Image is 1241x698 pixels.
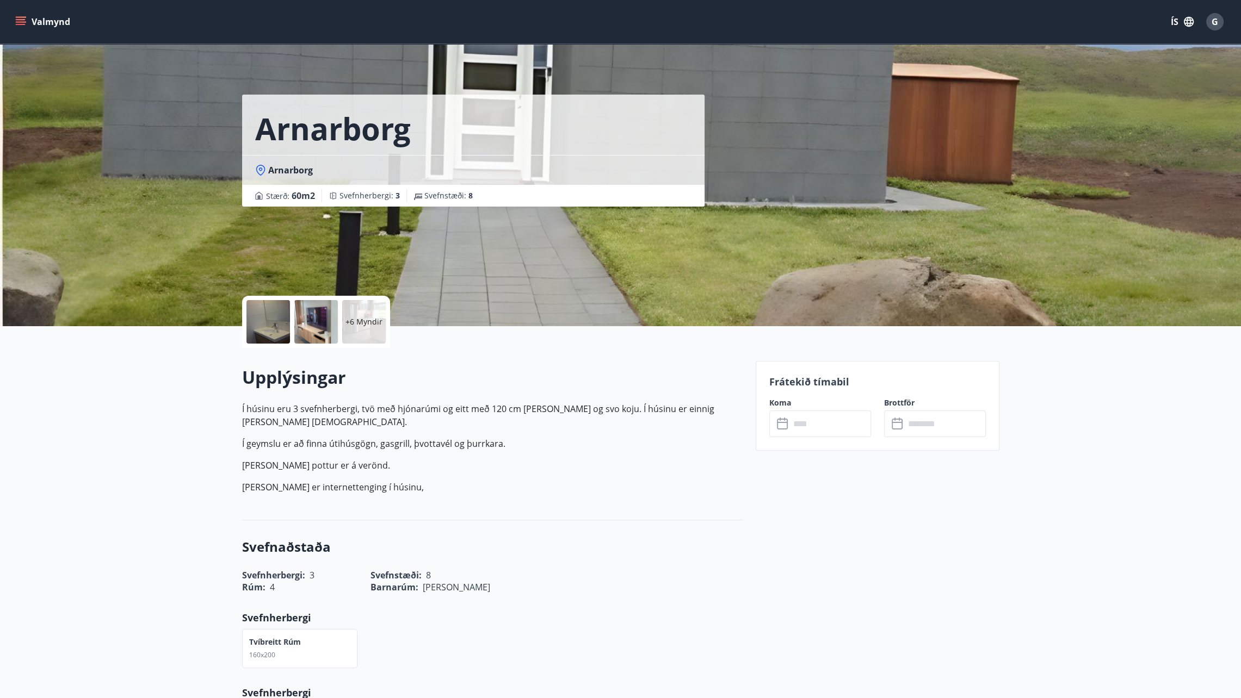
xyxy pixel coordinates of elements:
[242,538,743,556] h3: Svefnaðstaða
[242,581,266,593] span: Rúm :
[266,189,315,202] span: Stærð :
[1165,12,1200,32] button: ÍS
[242,402,743,428] p: Í húsinu eru 3 svefnherbergi, tvö með hjónarúmi og eitt með 120 cm [PERSON_NAME] og svo koju. Í h...
[769,375,986,389] p: Frátekið tímabil
[249,650,275,659] span: 160x200
[249,637,301,647] p: Tvíbreitt rúm
[345,316,382,327] p: +6 Myndir
[268,164,313,176] span: Arnarborg
[270,581,275,593] span: 4
[1202,9,1228,35] button: G
[424,190,473,201] span: Svefnstæði :
[1212,16,1218,28] span: G
[292,190,315,202] span: 60 m2
[242,481,743,494] p: [PERSON_NAME] er internettenging í húsinu,
[396,190,400,201] span: 3
[242,437,743,450] p: Í geymslu er að finna útihúsgögn, gasgrill, þvottavél og þurrkara.
[339,190,400,201] span: Svefnherbergi :
[371,581,418,593] span: Barnarúm :
[255,108,411,149] h1: Arnarborg
[242,610,743,625] p: Svefnherbergi
[242,365,743,389] h2: Upplýsingar
[769,397,871,408] label: Koma
[242,459,743,472] p: [PERSON_NAME] pottur er á verönd.
[13,12,75,32] button: menu
[423,581,490,593] span: [PERSON_NAME]
[884,397,986,408] label: Brottför
[468,190,473,201] span: 8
